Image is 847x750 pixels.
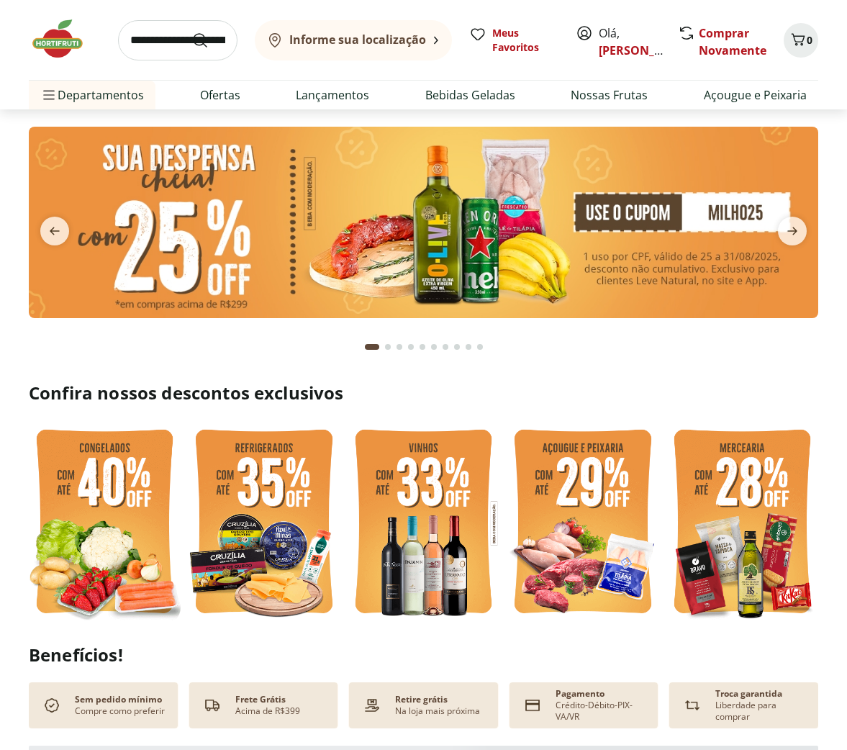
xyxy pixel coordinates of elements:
button: Go to page 9 from fs-carousel [463,330,474,364]
img: vinho [348,422,499,625]
p: Na loja mais próxima [395,705,480,717]
p: Acima de R$399 [235,705,300,717]
img: Hortifruti [29,17,101,60]
a: [PERSON_NAME] [599,42,692,58]
button: Current page from fs-carousel [362,330,382,364]
button: Submit Search [191,32,226,49]
a: Comprar Novamente [699,25,766,58]
p: Troca garantida [715,688,782,700]
button: Carrinho [784,23,818,58]
p: Retire grátis [395,694,448,705]
button: Menu [40,78,58,112]
button: next [766,217,818,245]
span: 0 [807,33,812,47]
p: Sem pedido mínimo [75,694,162,705]
img: Devolução [681,694,704,717]
p: Liberdade para comprar [715,700,807,723]
button: previous [29,217,81,245]
span: Departamentos [40,78,144,112]
img: truck [201,694,224,717]
img: card [521,694,544,717]
span: Olá, [599,24,663,59]
a: Meus Favoritos [469,26,558,55]
img: payment [361,694,384,717]
p: Compre como preferir [75,705,165,717]
p: Frete Grátis [235,694,286,705]
a: Ofertas [200,86,240,104]
span: Meus Favoritos [492,26,558,55]
img: cupom [29,127,818,318]
img: feira [29,422,181,625]
b: Informe sua localização [289,32,426,48]
p: Crédito-Débito-PIX-VA/VR [556,700,647,723]
img: check [40,694,63,717]
img: açougue [507,422,658,625]
input: search [118,20,237,60]
button: Go to page 4 from fs-carousel [405,330,417,364]
a: Bebidas Geladas [425,86,515,104]
button: Go to page 5 from fs-carousel [417,330,428,364]
button: Go to page 2 from fs-carousel [382,330,394,364]
button: Informe sua localização [255,20,452,60]
button: Go to page 7 from fs-carousel [440,330,451,364]
button: Go to page 10 from fs-carousel [474,330,486,364]
button: Go to page 8 from fs-carousel [451,330,463,364]
a: Lançamentos [296,86,369,104]
img: refrigerados [188,422,340,625]
h2: Confira nossos descontos exclusivos [29,381,818,405]
a: Nossas Frutas [571,86,648,104]
img: mercearia [666,422,818,625]
a: Açougue e Peixaria [704,86,807,104]
p: Pagamento [556,688,604,700]
h2: Benefícios! [29,645,818,665]
button: Go to page 6 from fs-carousel [428,330,440,364]
button: Go to page 3 from fs-carousel [394,330,405,364]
